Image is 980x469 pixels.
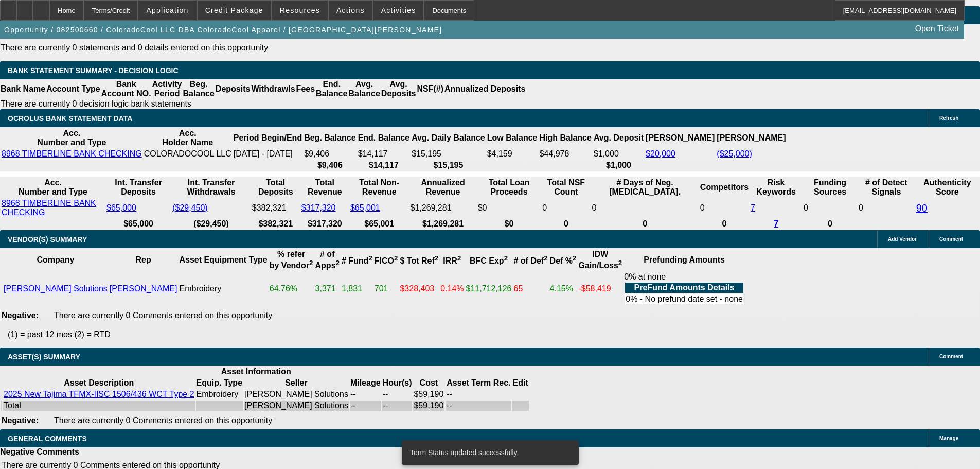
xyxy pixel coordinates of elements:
b: # of Def [514,256,548,265]
b: Seller [285,378,308,387]
b: Prefunding Amounts [644,255,725,264]
b: Asset Term Rec. [447,378,510,387]
td: [DATE] - [DATE] [233,149,302,159]
sup: 2 [573,254,576,262]
b: IRR [443,256,461,265]
th: Total Revenue [301,178,349,197]
span: There are currently 0 Comments entered on this opportunity [54,416,272,425]
th: $14,117 [358,160,410,170]
b: Cost [420,378,438,387]
sup: 2 [504,254,508,262]
th: End. Balance [358,128,410,148]
th: Total Loan Proceeds [477,178,541,197]
td: -- [350,389,381,399]
th: Activity Period [152,79,183,99]
sup: 2 [544,254,547,262]
th: $0 [477,219,541,229]
span: Credit Package [205,6,263,14]
th: Annualized Revenue [409,178,476,197]
b: % refer by Vendor [270,250,313,270]
span: OCROLUS BANK STATEMENT DATA [8,114,132,123]
td: $1,000 [593,149,644,159]
a: 7 [774,219,778,228]
a: $20,000 [646,149,675,158]
b: FICO [375,256,398,265]
th: Annualized Deposits [444,79,526,99]
a: 8968 TIMBERLINE BANK CHECKING [2,149,142,158]
th: $317,320 [301,219,349,229]
td: 701 [374,272,399,306]
td: -- [382,401,413,411]
div: $1,269,281 [410,203,475,213]
td: $59,190 [413,401,444,411]
th: [PERSON_NAME] [716,128,786,148]
span: Manage [939,436,958,441]
th: # of Detect Signals [858,178,915,197]
th: [PERSON_NAME] [645,128,715,148]
span: Opportunity / 082500660 / ColoradoCool LLC DBA ColoradoCool Apparel / [GEOGRAPHIC_DATA][PERSON_NAME] [4,26,442,34]
th: Avg. Deposit [593,128,644,148]
span: Bank Statement Summary - Decision Logic [8,66,179,75]
span: Refresh [939,115,958,121]
b: Negative: [2,311,39,320]
th: End. Balance [315,79,348,99]
td: $9,406 [304,149,356,159]
a: ($25,000) [717,149,752,158]
th: Account Type [46,79,101,99]
th: Avg. Daily Balance [411,128,486,148]
th: Authenticity Score [916,178,979,197]
td: $15,195 [411,149,486,159]
td: $14,117 [358,149,410,159]
th: Withdrawls [251,79,295,99]
td: 65 [513,272,548,306]
sup: 2 [309,259,313,267]
p: (1) = past 12 mos (2) = RTD [8,330,980,339]
th: Equip. Type [196,378,243,388]
td: [PERSON_NAME] Solutions [244,389,349,399]
div: 0% at none [624,272,744,305]
td: COLORADOCOOL LLC [144,149,232,159]
td: 4.15% [549,272,577,306]
button: Activities [373,1,424,20]
th: Acc. Number and Type [1,128,142,148]
b: # of Apps [315,250,340,270]
td: 0 [700,198,749,218]
th: Acc. Number and Type [1,178,105,197]
b: IDW Gain/Loss [578,250,622,270]
a: 7 [751,203,755,212]
td: 0% - No prefund date set - none [625,294,743,304]
th: Fees [296,79,315,99]
sup: 2 [368,254,372,262]
span: Activities [381,6,416,14]
th: $65,000 [106,219,171,229]
span: Comment [939,354,963,359]
th: Total Deposits [252,178,300,197]
td: Embroidery [179,272,268,306]
b: Company [37,255,74,264]
th: Low Balance [487,128,538,148]
span: Comment [939,236,963,242]
th: Sum of the Total NSF Count and Total Overdraft Fee Count from Ocrolus [542,178,590,197]
th: ($29,450) [172,219,251,229]
th: Beg. Balance [304,128,356,148]
b: Negative: [2,416,39,425]
button: Resources [272,1,328,20]
p: There are currently 0 statements and 0 details entered on this opportunity [1,43,571,53]
th: $15,195 [411,160,486,170]
td: 0 [803,198,857,218]
th: Deposits [215,79,251,99]
th: $1,269,281 [409,219,476,229]
th: Edit [512,378,529,388]
a: 8968 TIMBERLINE BANK CHECKING [2,199,96,217]
th: Int. Transfer Deposits [106,178,171,197]
a: [PERSON_NAME] Solutions [4,284,108,293]
td: 3,371 [315,272,340,306]
td: -$58,419 [578,272,622,306]
b: Asset Equipment Type [179,255,267,264]
th: Avg. Deposits [381,79,417,99]
sup: 2 [618,259,622,267]
td: -- [446,389,511,399]
th: 0 [700,219,749,229]
a: $65,000 [106,203,136,212]
th: Bank Account NO. [101,79,152,99]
